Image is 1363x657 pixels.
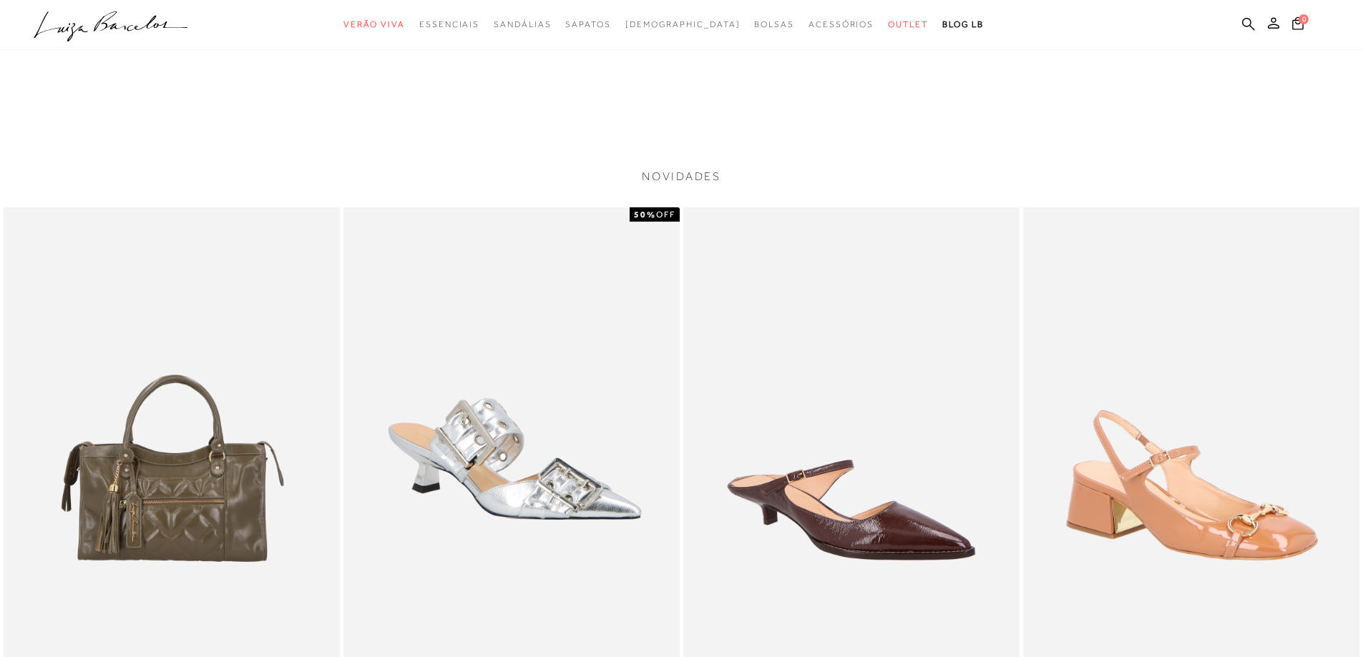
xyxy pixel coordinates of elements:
[1299,14,1309,24] span: 0
[942,11,984,38] a: BLOG LB
[888,11,928,38] a: noSubCategoriesText
[565,11,610,38] a: noSubCategoriesText
[625,19,741,29] span: [DEMOGRAPHIC_DATA]
[754,11,794,38] a: noSubCategoriesText
[808,11,874,38] a: noSubCategoriesText
[343,11,405,38] a: noSubCategoriesText
[625,11,741,38] a: noSubCategoriesText
[494,11,551,38] a: noSubCategoriesText
[565,19,610,29] span: Sapatos
[419,11,479,38] a: noSubCategoriesText
[888,19,928,29] span: Outlet
[1288,16,1308,35] button: 0
[754,19,794,29] span: Bolsas
[419,19,479,29] span: Essenciais
[808,19,874,29] span: Acessórios
[343,19,405,29] span: Verão Viva
[634,209,656,219] strong: 50%
[494,19,551,29] span: Sandálias
[942,19,984,29] span: BLOG LB
[656,209,675,219] span: OFF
